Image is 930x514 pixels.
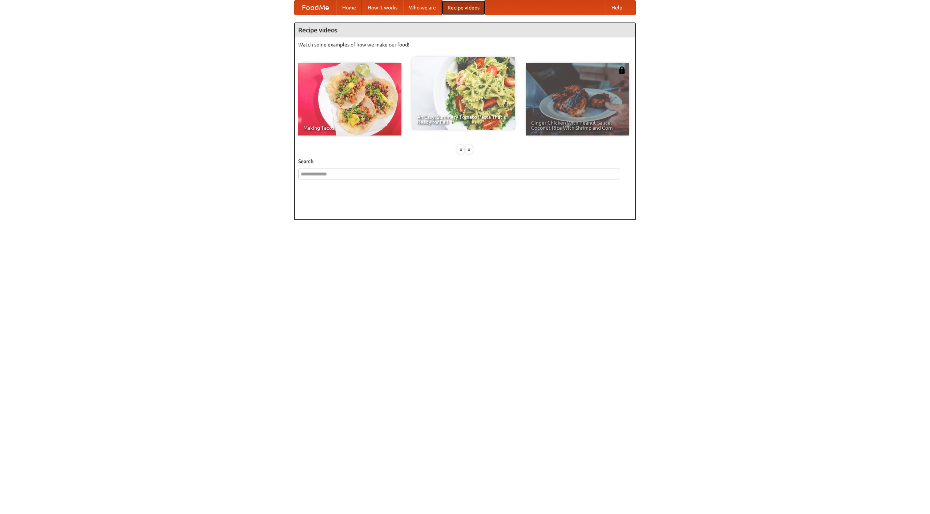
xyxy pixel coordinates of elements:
p: Watch some examples of how we make our food! [298,41,632,48]
h5: Search [298,158,632,165]
div: « [457,145,464,154]
a: Who we are [403,0,442,15]
a: Help [606,0,628,15]
a: How it works [362,0,403,15]
img: 483408.png [618,66,626,74]
a: Recipe videos [442,0,485,15]
a: FoodMe [295,0,336,15]
span: An Easy, Summery Tomato Pasta That's Ready for Fall [417,114,510,125]
a: Making Tacos [298,63,401,135]
span: Making Tacos [303,125,396,130]
a: An Easy, Summery Tomato Pasta That's Ready for Fall [412,57,515,130]
div: » [466,145,473,154]
h4: Recipe videos [295,23,635,37]
a: Home [336,0,362,15]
